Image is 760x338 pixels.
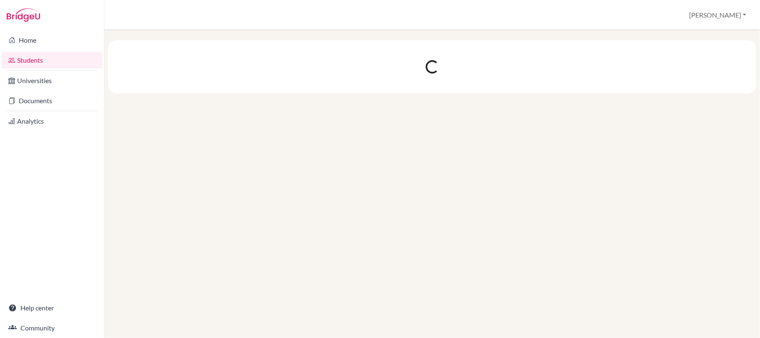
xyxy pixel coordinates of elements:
[2,52,102,69] a: Students
[7,8,40,22] img: Bridge-U
[2,320,102,336] a: Community
[2,92,102,109] a: Documents
[2,300,102,316] a: Help center
[2,72,102,89] a: Universities
[685,7,750,23] button: [PERSON_NAME]
[2,32,102,48] a: Home
[2,113,102,130] a: Analytics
